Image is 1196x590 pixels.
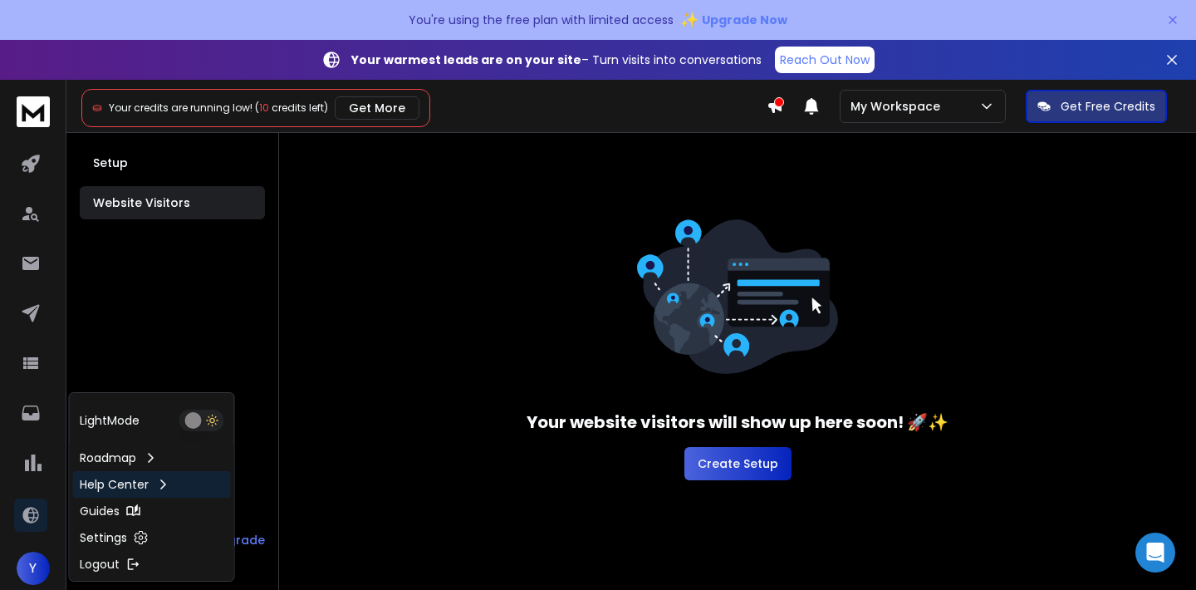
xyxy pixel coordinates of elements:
span: 10 [259,101,269,115]
p: Reach Out Now [780,52,870,68]
button: Get Free Credits [1026,90,1167,123]
button: Y [17,552,50,585]
p: Get Free Credits [1061,98,1155,115]
p: Logout [80,556,120,573]
button: Website Visitors [80,186,265,219]
a: Help Center [73,471,231,498]
p: Help Center [80,476,149,493]
p: Guides [80,503,120,519]
a: Settings [73,524,231,551]
p: You're using the free plan with limited access [409,12,674,28]
button: ✨Upgrade Now [680,3,787,37]
strong: Your warmest leads are on your site [351,52,581,68]
a: Roadmap [73,445,231,471]
p: Settings [80,529,127,546]
img: logo [17,96,50,127]
span: ( credits left) [255,101,328,115]
p: My Workspace [850,98,947,115]
p: – Turn visits into conversations [351,52,762,68]
button: Setup [80,146,265,179]
div: Upgrade [211,532,265,548]
p: Light Mode [80,412,140,429]
div: Open Intercom Messenger [1135,533,1175,573]
a: Reach Out Now [775,47,875,73]
a: Guides [73,498,231,524]
p: Roadmap [80,450,136,466]
h3: Your website visitors will show up here soon! 🚀✨ [527,411,948,434]
button: Get More [335,96,419,120]
span: Your credits are running low! [109,101,252,115]
button: Create Setup [684,447,792,480]
span: ✨ [680,8,698,32]
span: Upgrade Now [702,12,787,28]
